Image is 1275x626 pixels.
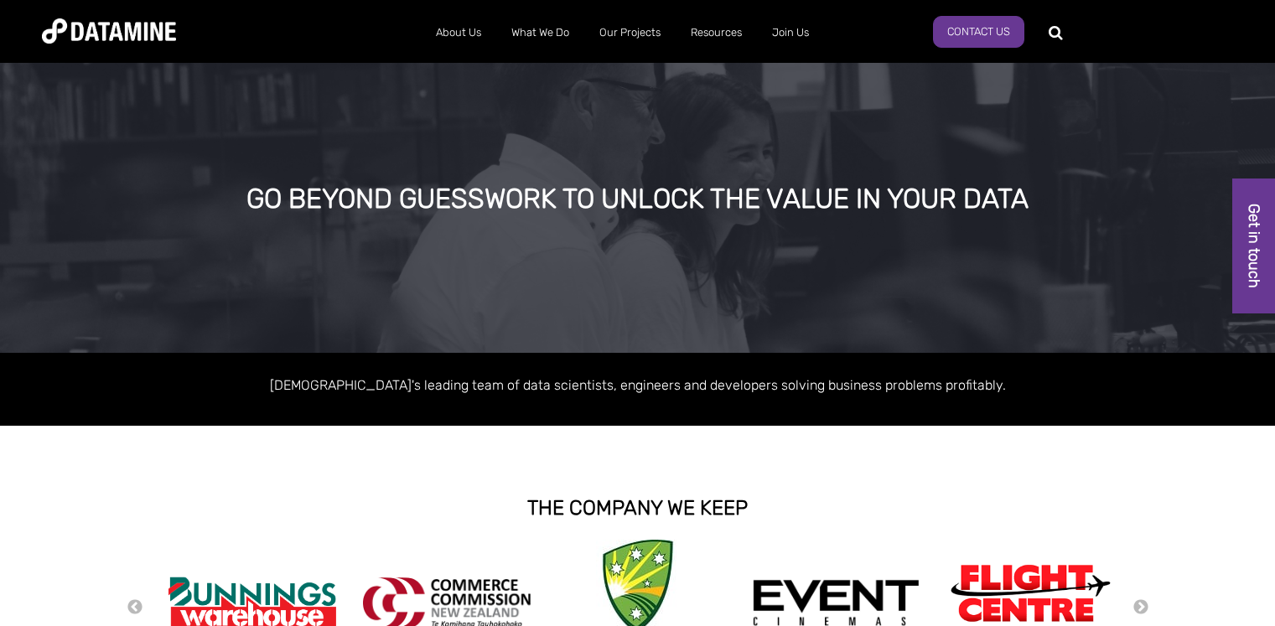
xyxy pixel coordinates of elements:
a: What We Do [496,11,584,54]
p: [DEMOGRAPHIC_DATA]'s leading team of data scientists, engineers and developers solving business p... [160,374,1116,396]
button: Previous [127,598,143,617]
img: Datamine [42,18,176,44]
a: Contact Us [933,16,1024,48]
a: Resources [676,11,757,54]
a: Get in touch [1232,178,1275,313]
a: Join Us [757,11,824,54]
a: Our Projects [584,11,676,54]
a: About Us [421,11,496,54]
strong: THE COMPANY WE KEEP [527,496,748,520]
button: Next [1132,598,1149,617]
div: GO BEYOND GUESSWORK TO UNLOCK THE VALUE IN YOUR DATA [149,184,1127,215]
